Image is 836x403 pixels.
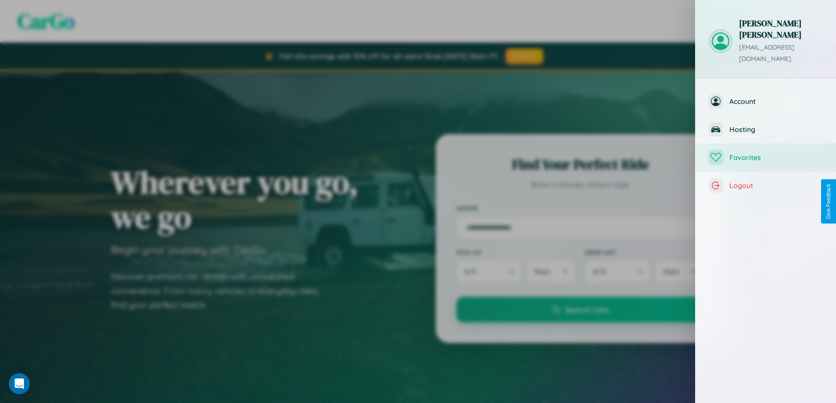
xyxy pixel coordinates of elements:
div: Give Feedback [825,184,832,219]
p: [EMAIL_ADDRESS][DOMAIN_NAME] [739,42,823,65]
span: Logout [729,181,823,190]
span: Account [729,97,823,106]
span: Hosting [729,125,823,134]
button: Account [696,87,836,115]
button: Hosting [696,115,836,143]
h3: [PERSON_NAME] [PERSON_NAME] [739,18,823,40]
span: Favorites [729,153,823,162]
button: Logout [696,171,836,200]
div: Open Intercom Messenger [9,373,30,394]
button: Favorites [696,143,836,171]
